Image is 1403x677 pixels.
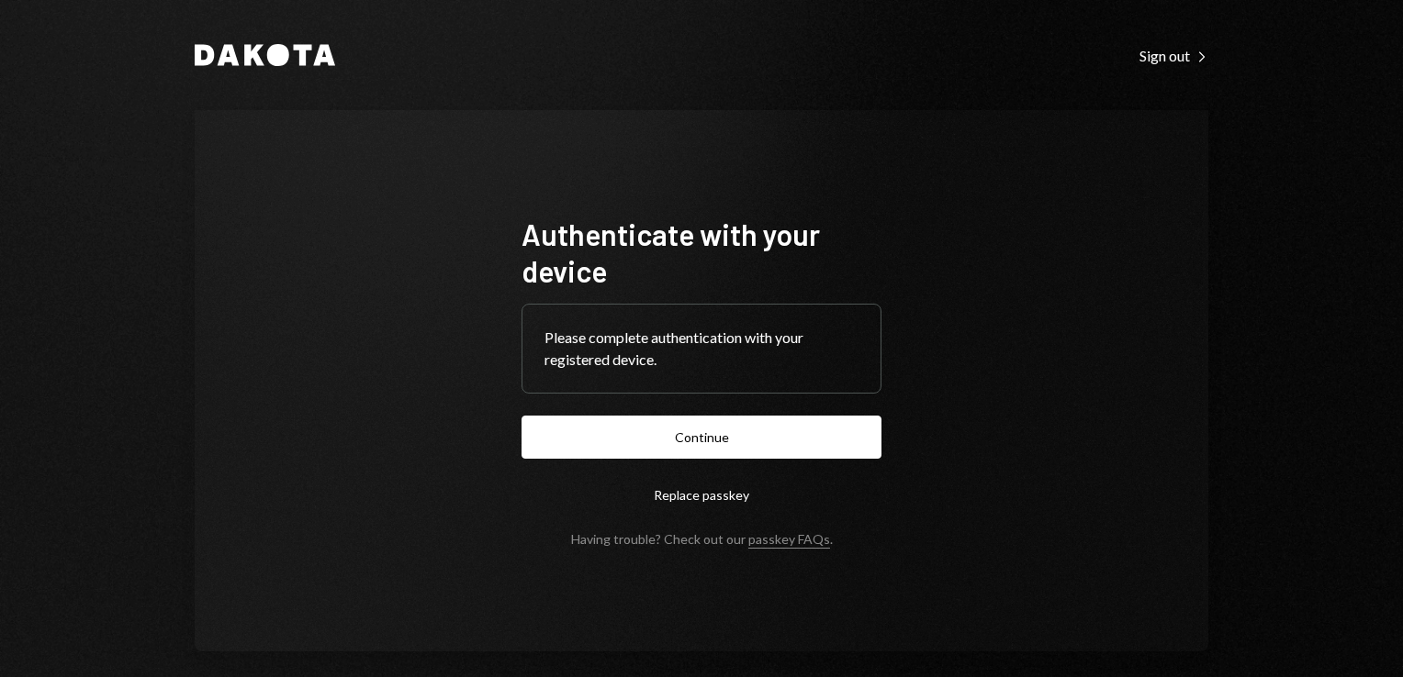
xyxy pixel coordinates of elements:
[748,531,830,549] a: passkey FAQs
[522,473,881,516] button: Replace passkey
[1139,45,1208,65] a: Sign out
[571,531,833,547] div: Having trouble? Check out our .
[544,327,859,371] div: Please complete authentication with your registered device.
[1139,47,1208,65] div: Sign out
[522,416,881,459] button: Continue
[522,216,881,289] h1: Authenticate with your device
